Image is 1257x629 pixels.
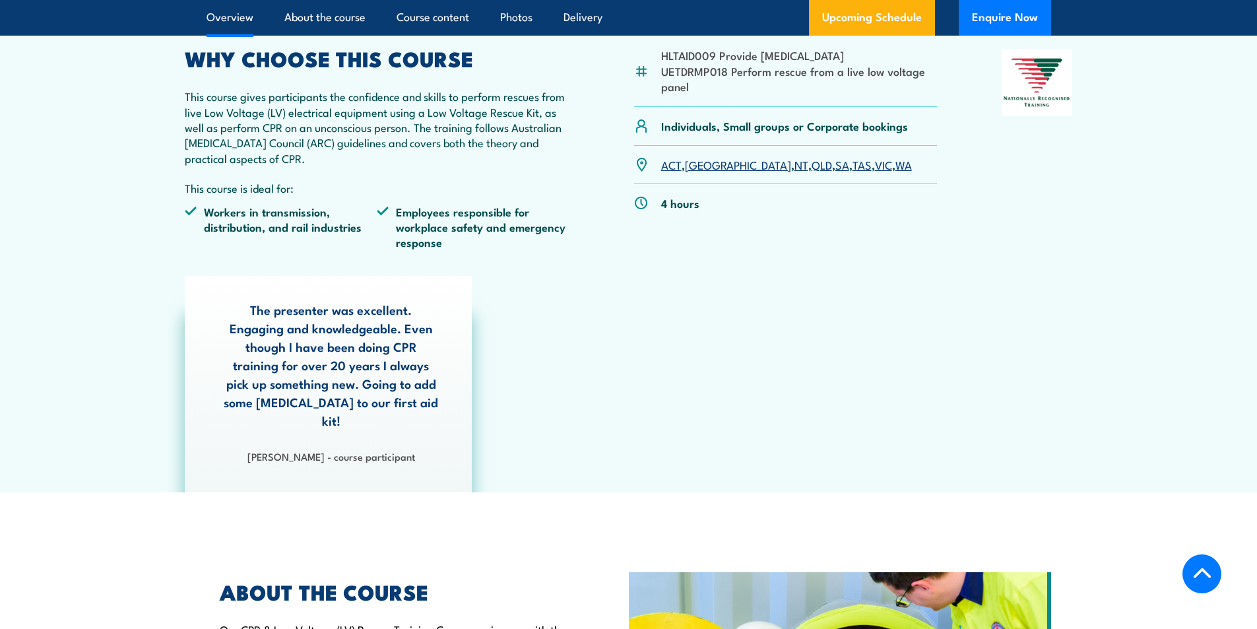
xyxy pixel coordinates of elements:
p: This course is ideal for: [185,180,570,195]
p: The presenter was excellent. Engaging and knowledgeable. Even though I have been doing CPR traini... [224,300,439,430]
a: WA [895,156,912,172]
a: ACT [661,156,682,172]
a: NT [794,156,808,172]
li: UETDRMP018 Perform rescue from a live low voltage panel [661,63,938,94]
p: This course gives participants the confidence and skills to perform rescues from live Low Voltage... [185,88,570,166]
h2: WHY CHOOSE THIS COURSE [185,49,570,67]
p: Individuals, Small groups or Corporate bookings [661,118,908,133]
a: SA [835,156,849,172]
a: QLD [812,156,832,172]
a: TAS [853,156,872,172]
li: Employees responsible for workplace safety and emergency response [377,204,569,250]
p: 4 hours [661,195,699,211]
li: Workers in transmission, distribution, and rail industries [185,204,377,250]
li: HLTAID009 Provide [MEDICAL_DATA] [661,48,938,63]
p: , , , , , , , [661,157,912,172]
h2: ABOUT THE COURSE [220,582,568,601]
a: VIC [875,156,892,172]
img: Nationally Recognised Training logo. [1002,49,1073,116]
strong: [PERSON_NAME] - course participant [247,449,415,463]
a: [GEOGRAPHIC_DATA] [685,156,791,172]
